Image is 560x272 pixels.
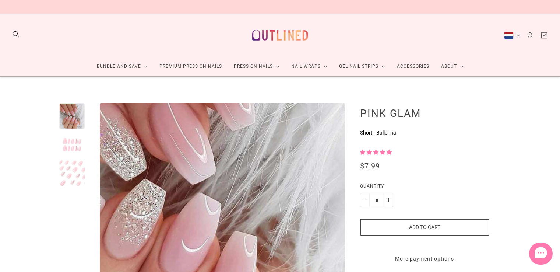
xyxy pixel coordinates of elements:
p: Short - Ballerina [360,129,489,137]
a: Outlined [248,20,313,51]
a: Gel Nail Strips [333,57,391,76]
button: Minus [360,193,370,207]
a: About [435,57,469,76]
a: More payment options [360,255,489,263]
button: Search [12,30,20,38]
label: Quantity [360,182,489,193]
a: Premium Press On Nails [154,57,228,76]
a: Press On Nails [228,57,285,76]
button: Plus [384,193,393,207]
button: Add to cart [360,219,489,236]
h1: Pink Glam [360,107,489,119]
span: 5.00 stars [360,149,392,155]
button: Netherlands [504,32,520,39]
span: $7.99 [360,161,380,170]
a: Account [526,31,534,39]
a: Nail Wraps [285,57,333,76]
a: Accessories [391,57,435,76]
a: Bundle and Save [91,57,154,76]
a: Cart [540,31,548,39]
